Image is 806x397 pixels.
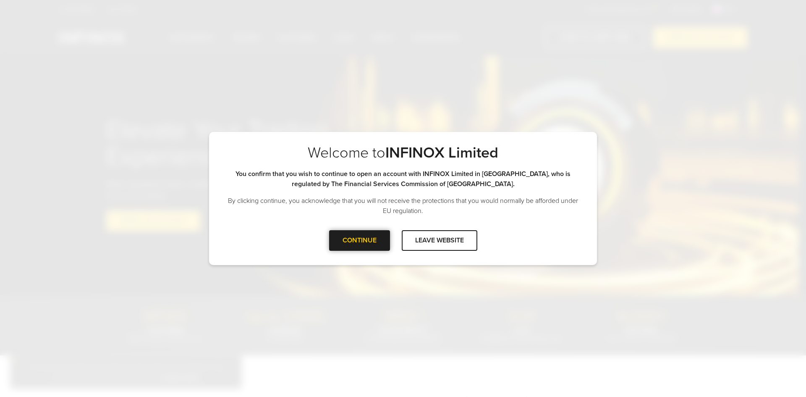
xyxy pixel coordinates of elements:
div: LEAVE WEBSITE [402,230,477,251]
div: CONTINUE [329,230,390,251]
strong: INFINOX Limited [385,144,498,162]
strong: You confirm that you wish to continue to open an account with INFINOX Limited in [GEOGRAPHIC_DATA... [236,170,570,188]
p: By clicking continue, you acknowledge that you will not receive the protections that you would no... [226,196,580,216]
p: Welcome to [226,144,580,162]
